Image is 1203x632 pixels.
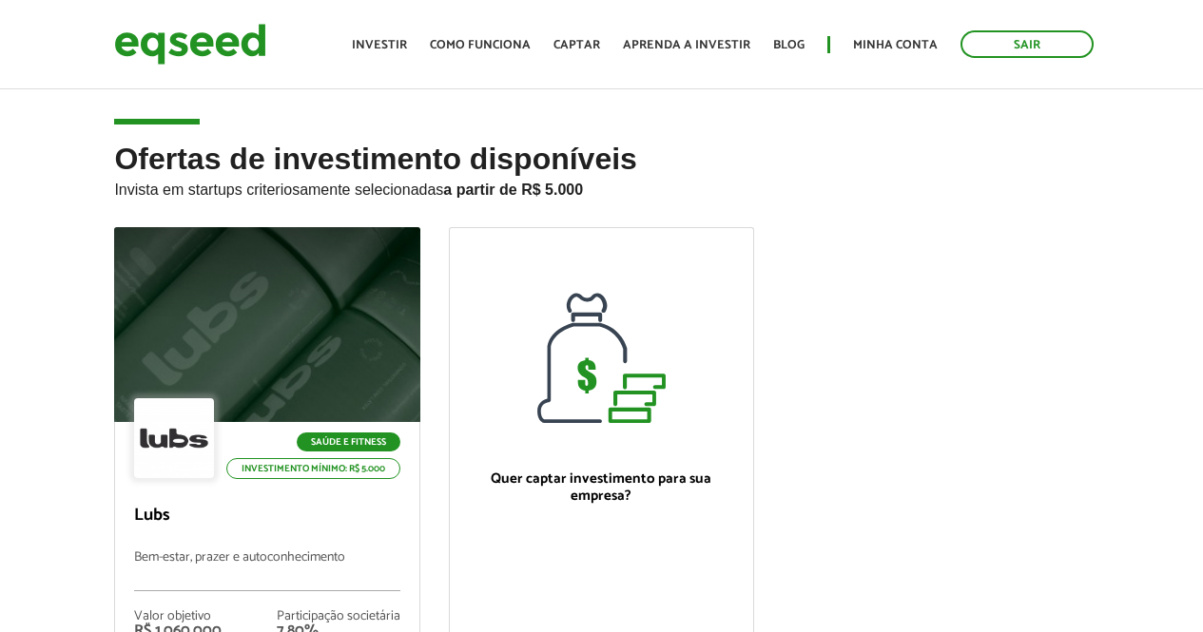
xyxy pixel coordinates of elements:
a: Sair [960,30,1094,58]
p: Invista em startups criteriosamente selecionadas [114,176,1088,199]
h2: Ofertas de investimento disponíveis [114,143,1088,227]
p: Saúde e Fitness [297,432,400,451]
strong: a partir de R$ 5.000 [443,182,583,198]
p: Lubs [134,506,399,527]
p: Investimento mínimo: R$ 5.000 [226,458,400,479]
img: EqSeed [114,19,266,69]
a: Investir [352,39,407,51]
a: Aprenda a investir [623,39,750,51]
a: Captar [553,39,600,51]
a: Como funciona [430,39,531,51]
p: Quer captar investimento para sua empresa? [469,470,734,505]
a: Blog [773,39,805,51]
div: Participação societária [277,610,400,623]
a: Minha conta [853,39,938,51]
p: Bem-estar, prazer e autoconhecimento [134,550,399,591]
div: Valor objetivo [134,610,222,623]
